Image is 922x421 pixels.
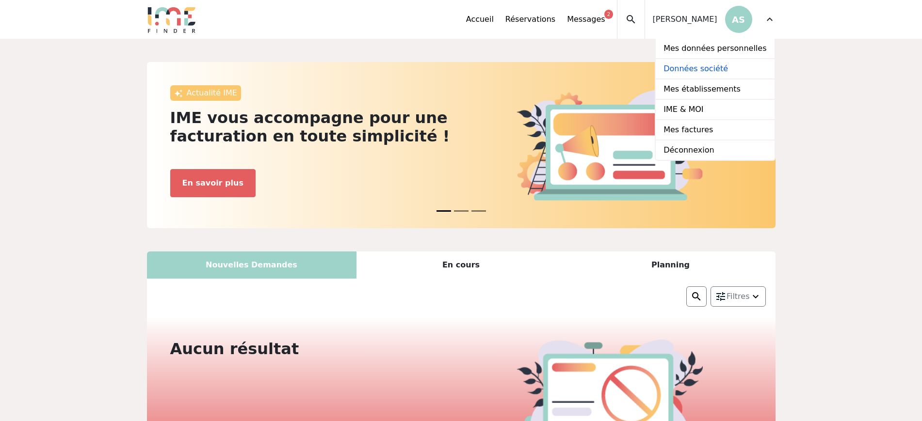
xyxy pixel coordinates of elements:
a: Mes factures [656,120,774,140]
p: AS [725,6,752,33]
h2: IME vous accompagne pour une facturation en toute simplicité ! [170,109,455,146]
a: Messages2 [567,14,605,25]
img: arrow_down.png [750,291,761,302]
a: Réservations [505,14,555,25]
div: Planning [566,251,776,279]
img: actu.png [517,90,703,200]
img: Logo.png [147,6,196,33]
button: News 2 [471,205,486,217]
div: 2 [604,10,613,19]
div: Actualité IME [170,85,241,101]
button: En savoir plus [170,169,256,197]
img: search.png [691,291,702,302]
div: Nouvelles Demandes [147,251,356,279]
a: Déconnexion [656,140,774,160]
span: [PERSON_NAME] [653,14,717,25]
a: Accueil [466,14,494,25]
a: Mes données personnelles [656,39,774,59]
h2: Aucun résultat [170,340,455,358]
div: En cours [356,251,566,279]
span: search [625,14,637,25]
span: Filtres [727,291,750,302]
span: expand_more [764,14,776,25]
a: Données société [656,59,774,79]
img: setting.png [715,291,727,302]
button: News 1 [454,205,469,217]
a: Mes établissements [656,79,774,100]
img: awesome.png [174,89,183,98]
a: IME & MOI [656,100,774,120]
button: News 0 [437,205,451,217]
